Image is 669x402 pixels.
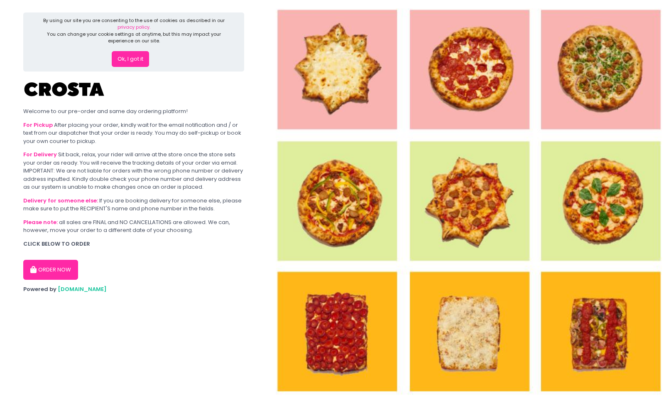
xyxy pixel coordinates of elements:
div: If you are booking delivery for someone else, please make sure to put the RECIPIENT'S name and ph... [23,197,244,213]
button: ORDER NOW [23,260,78,280]
div: all sales are FINAL and NO CANCELLATIONS are allowed. We can, however, move your order to a diffe... [23,218,244,234]
div: Welcome to our pre-order and same day ordering platform! [23,107,244,116]
a: [DOMAIN_NAME] [58,285,107,293]
a: privacy policy. [118,24,150,30]
b: Delivery for someone else: [23,197,98,205]
b: For Pickup [23,121,53,129]
button: Ok, I got it [112,51,149,67]
b: Please note: [23,218,58,226]
b: For Delivery [23,150,57,158]
div: CLICK BELOW TO ORDER [23,240,244,248]
div: By using our site you are consenting to the use of cookies as described in our You can change you... [37,17,230,44]
div: Powered by [23,285,244,293]
div: After placing your order, kindly wait for the email notification and / or text from our dispatche... [23,121,244,146]
div: Sit back, relax, your rider will arrive at the store once the store sets your order as ready. You... [23,150,244,191]
img: Crosta Pizzeria [23,77,106,102]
